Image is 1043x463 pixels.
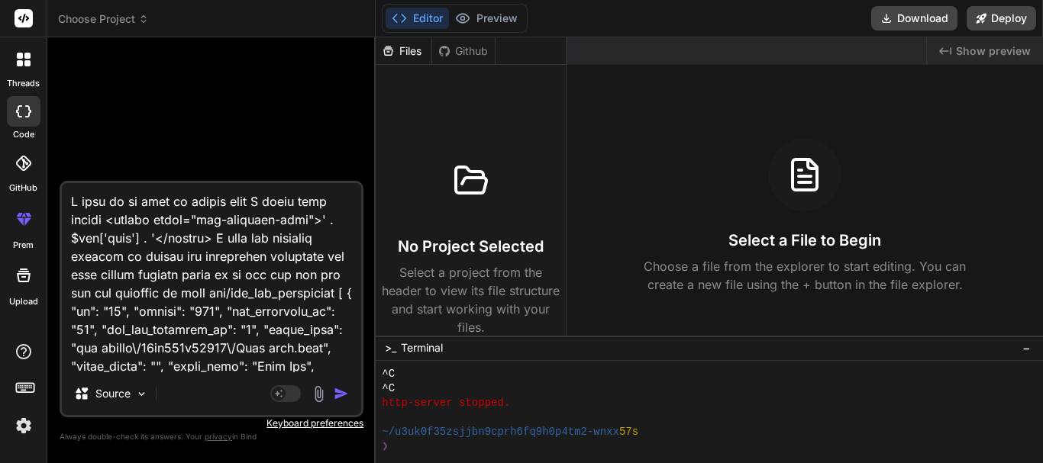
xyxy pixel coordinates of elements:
textarea: L ipsu do si amet co adipis elit S doeiu temp incidi <utlabo etdol="mag-aliquaen-admi">' . $ven['... [62,183,361,372]
button: Editor [386,8,449,29]
span: http-server stopped. [382,396,510,410]
label: code [13,128,34,141]
span: Terminal [401,340,443,355]
div: Files [376,43,431,59]
p: Select a project from the header to view its file structure and start working with your files. [382,263,560,336]
span: Choose Project [58,11,149,27]
p: Always double-check its answers. Your in Bind [60,429,363,444]
div: Github [432,43,495,59]
span: privacy [205,432,232,441]
button: Deploy [967,6,1036,31]
span: 57s [619,425,638,439]
span: ^C [382,381,395,396]
img: attachment [310,385,328,403]
h3: Select a File to Begin [728,230,881,251]
img: settings [11,413,37,439]
button: Preview [449,8,524,29]
label: Upload [9,295,38,308]
span: Show preview [956,43,1031,59]
label: GitHub [9,182,37,195]
label: prem [13,239,34,252]
button: − [1019,336,1034,360]
button: Download [871,6,957,31]
p: Choose a file from the explorer to start editing. You can create a new file using the + button in... [634,257,976,294]
span: − [1022,340,1031,355]
p: Source [95,386,131,401]
label: threads [7,77,40,90]
span: ❯ [382,439,389,454]
span: ^C [382,367,395,381]
img: Pick Models [135,387,148,400]
p: Keyboard preferences [60,417,363,429]
h3: No Project Selected [398,236,544,257]
img: icon [334,386,349,401]
span: >_ [385,340,396,355]
span: ~/u3uk0f35zsjjbn9cprh6fq9h0p4tm2-wnxx [382,425,619,439]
